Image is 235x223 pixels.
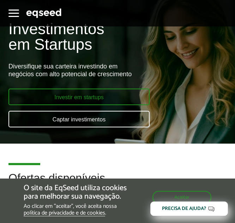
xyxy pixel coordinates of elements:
h1: Investimentos em Startups [8,21,227,52]
a: política de privacidade e de cookies [24,210,105,216]
a: Investir em startups [8,89,150,105]
div: Diversifique sua carteira investindo em negócios com alto potencial de crescimento [8,63,191,78]
h2: Ofertas disponíveis [8,172,227,195]
button: Aceitar [152,191,211,204]
h5: O site da EqSeed utiliza cookies para melhorar sua navegação. [24,184,137,201]
p: Ao clicar em "aceitar", você aceita nossa . [24,203,137,216]
a: Captar investimentos [8,111,150,127]
img: EqSeed [26,7,61,19]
